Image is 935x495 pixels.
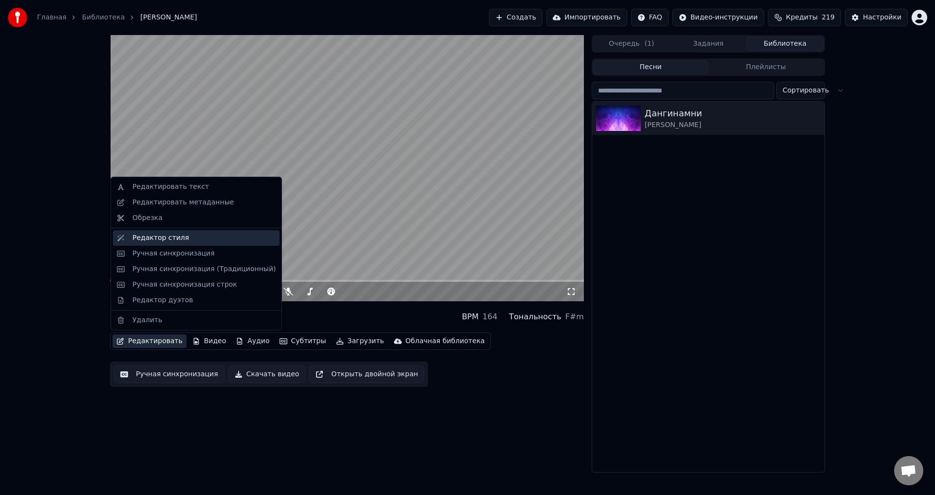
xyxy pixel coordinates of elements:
[894,456,923,485] div: Открытый чат
[645,120,821,130] div: [PERSON_NAME]
[406,336,485,346] div: Облачная библиотека
[37,13,197,22] nav: breadcrumb
[747,37,823,51] button: Библиотека
[228,366,306,383] button: Скачать видео
[132,264,276,274] div: Ручная синхронизация (Традиционный)
[82,13,125,22] a: Библиотека
[708,60,823,74] button: Плейлисты
[670,37,747,51] button: Задания
[132,315,162,325] div: Удалить
[786,13,818,22] span: Кредиты
[110,305,174,319] div: Дангинамни
[114,366,224,383] button: Ручная синхронизация
[112,334,187,348] button: Редактировать
[673,9,764,26] button: Видео-инструкции
[276,334,330,348] button: Субтитры
[645,107,821,120] div: Дангинамни
[483,311,498,323] div: 164
[822,13,835,22] span: 219
[845,9,908,26] button: Настройки
[783,86,829,95] span: Сортировать
[132,233,189,243] div: Редактор стиля
[489,9,542,26] button: Создать
[37,13,66,22] a: Главная
[768,9,841,26] button: Кредиты219
[332,334,388,348] button: Загрузить
[509,311,561,323] div: Тональность
[631,9,669,26] button: FAQ
[140,13,197,22] span: [PERSON_NAME]
[644,39,654,49] span: ( 1 )
[132,182,209,192] div: Редактировать текст
[8,8,27,27] img: youka
[188,334,230,348] button: Видео
[132,249,215,258] div: Ручная синхронизация
[132,198,234,207] div: Редактировать метаданные
[132,213,163,223] div: Обрезка
[232,334,273,348] button: Аудио
[132,280,237,290] div: Ручная синхронизация строк
[863,13,901,22] div: Настройки
[110,319,174,329] div: [PERSON_NAME]
[132,295,193,305] div: Редактор дуэтов
[462,311,478,323] div: BPM
[546,9,627,26] button: Импортировать
[309,366,424,383] button: Открыть двойной экран
[565,311,584,323] div: F#m
[593,60,709,74] button: Песни
[593,37,670,51] button: Очередь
